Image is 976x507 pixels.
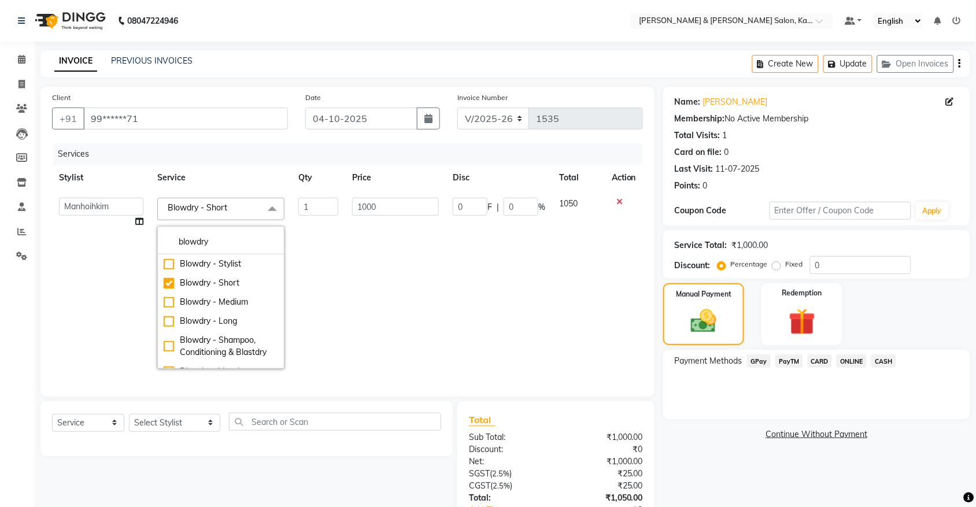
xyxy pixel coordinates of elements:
div: ₹1,050.00 [556,492,652,504]
div: Services [53,143,652,165]
a: [PERSON_NAME] [703,96,768,108]
a: x [227,202,232,213]
div: 0 [724,146,729,158]
button: +91 [52,108,84,129]
div: Name: [675,96,701,108]
th: Qty [291,165,345,191]
span: PayTM [775,354,803,368]
div: Membership: [675,113,725,125]
div: Discount: [675,260,711,272]
th: Price [345,165,446,191]
div: ( ) [460,468,556,480]
span: CARD [808,354,833,368]
img: _gift.svg [781,305,824,338]
div: 11-07-2025 [716,163,760,175]
a: Continue Without Payment [666,428,968,441]
div: ( ) [460,480,556,492]
span: Blowdry - Short [168,202,227,213]
div: Last Visit: [675,163,713,175]
div: Sub Total: [460,431,556,443]
label: Invoice Number [457,92,508,103]
input: Search or Scan [229,413,441,431]
div: Blowdry - Stylist [164,258,278,270]
button: Create New [752,55,819,73]
div: Card on file: [675,146,722,158]
div: Total Visits: [675,129,720,142]
label: Manual Payment [676,289,731,299]
input: Search by Name/Mobile/Email/Code [83,108,288,129]
th: Disc [446,165,552,191]
div: 0 [703,180,708,192]
div: Total: [460,492,556,504]
div: Net: [460,456,556,468]
div: Coupon Code [675,205,770,217]
div: ₹1,000.00 [556,456,652,468]
input: multiselect-search [164,236,278,248]
div: Blowdry - Shampoo, Conditioning & Blastdry [164,334,278,358]
div: ₹25.00 [556,468,652,480]
span: Total [469,414,496,426]
span: CGST [469,480,490,491]
a: PREVIOUS INVOICES [111,55,193,66]
div: Blowdry - Very long [164,365,278,378]
span: | [497,201,499,213]
div: ₹0 [556,443,652,456]
span: Payment Methods [675,355,742,367]
th: Service [150,165,291,191]
b: 08047224946 [127,5,178,37]
span: 2.5% [493,481,510,490]
div: ₹25.00 [556,480,652,492]
div: No Active Membership [675,113,959,125]
button: Open Invoices [877,55,954,73]
img: _cash.svg [683,306,724,336]
input: Enter Offer / Coupon Code [770,202,911,220]
label: Percentage [731,259,768,269]
span: GPay [747,354,771,368]
th: Stylist [52,165,150,191]
div: Blowdry - Long [164,315,278,327]
span: % [538,201,545,213]
label: Client [52,92,71,103]
th: Action [605,165,643,191]
div: Discount: [460,443,556,456]
a: INVOICE [54,51,97,72]
span: F [487,201,492,213]
label: Fixed [786,259,803,269]
div: ₹1,000.00 [556,431,652,443]
div: Service Total: [675,239,727,251]
span: 1050 [559,198,578,209]
div: 1 [723,129,727,142]
label: Redemption [782,288,822,298]
div: ₹1,000.00 [732,239,768,251]
button: Apply [916,202,949,220]
img: logo [29,5,109,37]
button: Update [823,55,873,73]
span: SGST [469,468,490,479]
div: Points: [675,180,701,192]
span: 2.5% [492,469,509,478]
span: ONLINE [837,354,867,368]
span: CASH [871,354,896,368]
th: Total [552,165,605,191]
div: Blowdry - Short [164,277,278,289]
label: Date [305,92,321,103]
div: Blowdry - Medium [164,296,278,308]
